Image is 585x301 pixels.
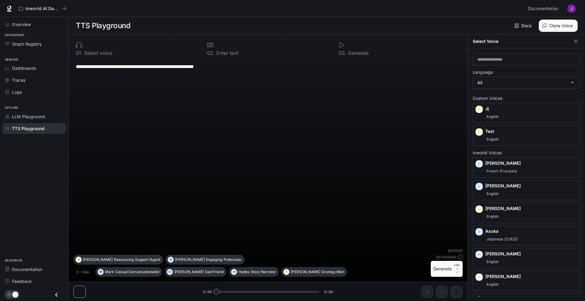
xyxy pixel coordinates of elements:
div: T [284,267,289,277]
button: MMarkCasual Conversationalist [95,267,162,277]
p: Engaging Podcaster [206,258,242,261]
p: Mark [105,270,114,274]
button: Clone Voice [539,20,578,32]
p: $ 0.000640 [436,254,456,260]
p: Language [473,70,493,74]
span: English [485,136,500,143]
a: Documentation [526,2,563,15]
p: 0 2 . [207,51,215,55]
span: Dashboards [12,65,36,71]
p: [PERSON_NAME] [485,183,578,189]
div: D [168,255,173,265]
p: Test [485,128,578,134]
p: [PERSON_NAME] [174,270,204,274]
a: Docs [513,20,534,32]
div: M [98,267,103,277]
p: Sad Friend [205,270,224,274]
span: English [485,281,500,288]
a: TTS Playground [2,123,66,134]
p: Jj [485,106,578,112]
span: Graph Registry [12,41,42,47]
div: H [231,267,237,277]
button: O[PERSON_NAME]Sad Friend [165,267,226,277]
span: Traces [12,77,25,83]
span: Feedback [12,278,32,284]
p: 0 3 . [339,51,346,55]
p: CTRL + [454,263,460,271]
img: User avatar [567,4,576,13]
p: Asuka [485,228,578,234]
p: Inworld AI Demos [25,6,60,11]
p: ⏎ [454,263,460,274]
button: T[PERSON_NAME]Grumpy Man [281,267,347,277]
p: [PERSON_NAME] [83,258,113,261]
span: Logs [12,89,22,95]
span: TTS Playground [12,125,45,132]
a: Traces [2,75,66,85]
p: [PERSON_NAME] [175,258,205,261]
button: HHadesStory Narrator [229,267,279,277]
a: Graph Registry [2,39,66,49]
span: English [485,113,500,120]
p: Hades [238,270,249,274]
a: Overview [2,19,66,30]
span: Overview [12,21,31,28]
p: Inworld Voices [473,151,580,155]
div: O [167,267,173,277]
p: [PERSON_NAME] [291,270,320,274]
p: 64 / 1000 [448,248,463,253]
button: D[PERSON_NAME]Engaging Podcaster [166,255,244,265]
a: Logs [2,87,66,97]
p: [PERSON_NAME] [485,251,578,257]
span: Documentation [528,5,558,13]
p: Reassuring Support Agent [114,258,160,261]
span: Dark mode toggle [12,291,18,298]
span: LLM Playground [12,113,45,120]
span: Documentation [12,266,42,273]
span: Japanese (日本語) [485,235,519,243]
span: English [485,213,500,220]
button: GenerateCTRL +⏎ [431,261,463,277]
p: Grumpy Man [322,270,344,274]
div: A [76,255,81,265]
span: English [485,190,500,198]
button: All workspaces [16,2,69,15]
a: Documentation [2,264,66,275]
p: Custom Voices [473,96,580,100]
p: [PERSON_NAME] [485,273,578,280]
a: LLM Playground [2,111,66,122]
p: Casual Conversationalist [115,270,159,274]
p: Select voice [83,51,112,55]
span: English [485,258,500,265]
a: Dashboards [2,63,66,73]
button: User avatar [565,2,578,15]
p: Enter text [215,51,238,55]
span: French (Français) [485,167,518,175]
div: All [473,77,580,88]
p: 0 1 . [76,51,83,55]
a: Feedback [2,276,66,287]
p: Generate [346,51,369,55]
button: A[PERSON_NAME]Reassuring Support Agent [73,255,163,265]
button: Close drawer [50,288,63,301]
p: [PERSON_NAME] [485,160,578,166]
button: Hide [73,267,93,277]
h1: TTS Playground [76,20,130,32]
p: Story Narrator [251,270,276,274]
p: [PERSON_NAME] [485,205,578,212]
